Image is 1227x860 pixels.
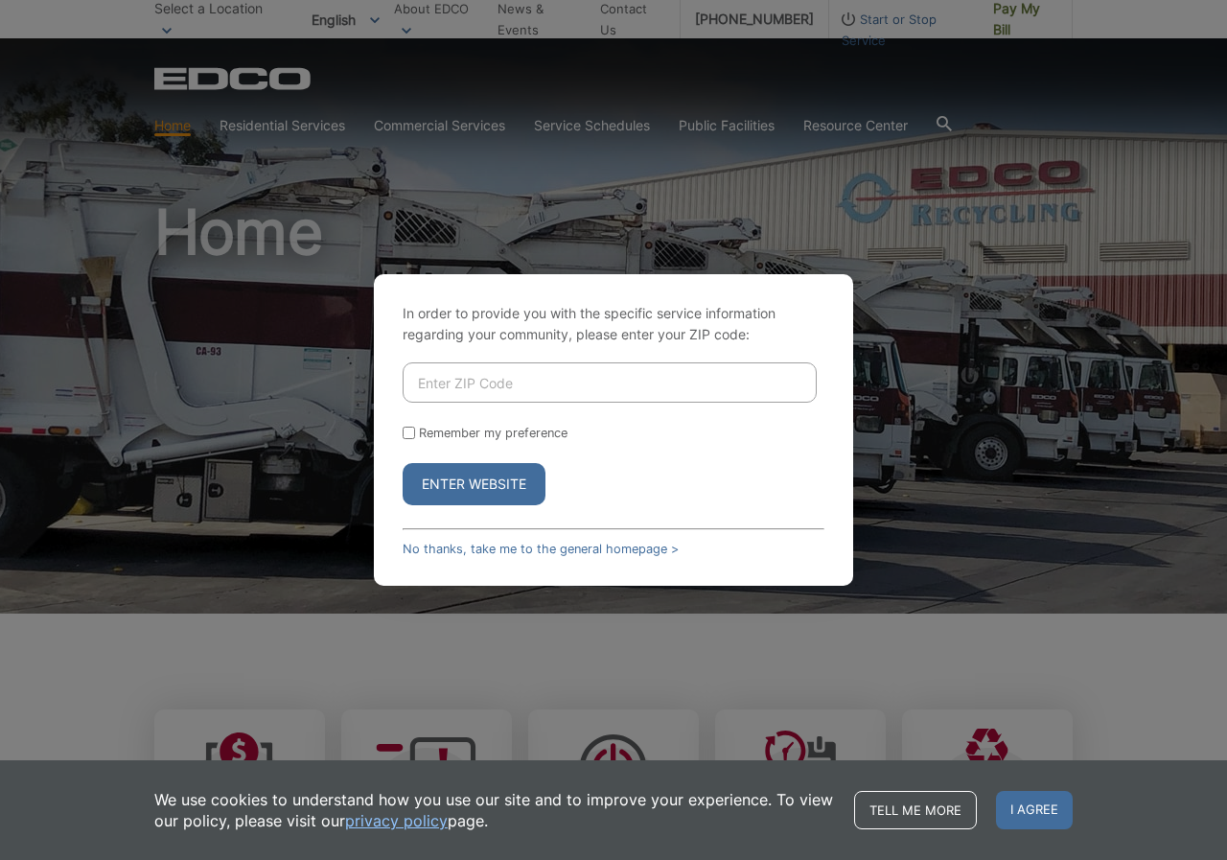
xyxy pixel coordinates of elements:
p: We use cookies to understand how you use our site and to improve your experience. To view our pol... [154,789,835,831]
span: I agree [996,791,1073,829]
a: No thanks, take me to the general homepage > [403,542,679,556]
input: Enter ZIP Code [403,362,817,403]
button: Enter Website [403,463,545,505]
p: In order to provide you with the specific service information regarding your community, please en... [403,303,824,345]
a: Tell me more [854,791,977,829]
label: Remember my preference [419,426,567,440]
a: privacy policy [345,810,448,831]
